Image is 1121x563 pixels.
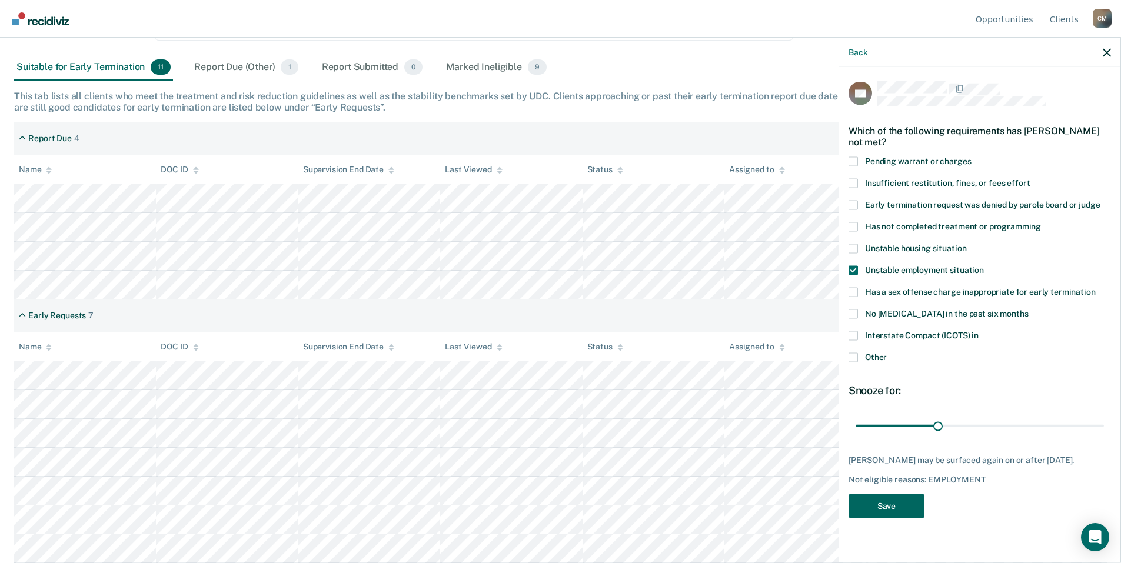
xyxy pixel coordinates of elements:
span: Other [865,352,887,361]
span: Unstable employment situation [865,265,984,274]
img: Recidiviz [12,12,69,25]
span: 9 [528,59,547,75]
div: Supervision End Date [303,165,394,175]
div: Assigned to [729,342,784,352]
div: Early Requests [28,311,86,321]
div: This tab lists all clients who meet the treatment and risk reduction guidelines as well as the st... [14,91,1107,113]
div: Name [19,342,52,352]
div: Suitable for Early Termination [14,55,173,81]
div: 4 [74,134,79,144]
button: Back [849,47,867,57]
div: Status [587,342,623,352]
span: Pending warrant or charges [865,156,971,165]
div: DOC ID [161,165,198,175]
span: 0 [404,59,423,75]
div: Not eligible reasons: EMPLOYMENT [849,475,1111,485]
span: Insufficient restitution, fines, or fees effort [865,178,1030,187]
span: 1 [281,59,298,75]
div: Report Submitted [320,55,425,81]
button: Profile dropdown button [1093,9,1112,28]
div: Name [19,165,52,175]
span: Early termination request was denied by parole board or judge [865,199,1100,209]
div: Snooze for: [849,384,1111,397]
span: Unstable housing situation [865,243,966,252]
span: Has a sex offense charge inappropriate for early termination [865,287,1096,296]
div: C M [1093,9,1112,28]
div: Supervision End Date [303,342,394,352]
div: DOC ID [161,342,198,352]
span: Interstate Compact (ICOTS) in [865,330,979,339]
div: Last Viewed [445,165,502,175]
div: Open Intercom Messenger [1081,523,1109,551]
div: 7 [88,311,94,321]
div: [PERSON_NAME] may be surfaced again on or after [DATE]. [849,455,1111,465]
div: Last Viewed [445,342,502,352]
span: No [MEDICAL_DATA] in the past six months [865,308,1028,318]
div: Status [587,165,623,175]
div: Assigned to [729,165,784,175]
div: Report Due (Other) [192,55,300,81]
div: Report Due [28,134,72,144]
button: Save [849,494,924,518]
div: Which of the following requirements has [PERSON_NAME] not met? [849,115,1111,156]
span: Has not completed treatment or programming [865,221,1041,231]
div: Marked Ineligible [444,55,549,81]
span: 11 [151,59,171,75]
